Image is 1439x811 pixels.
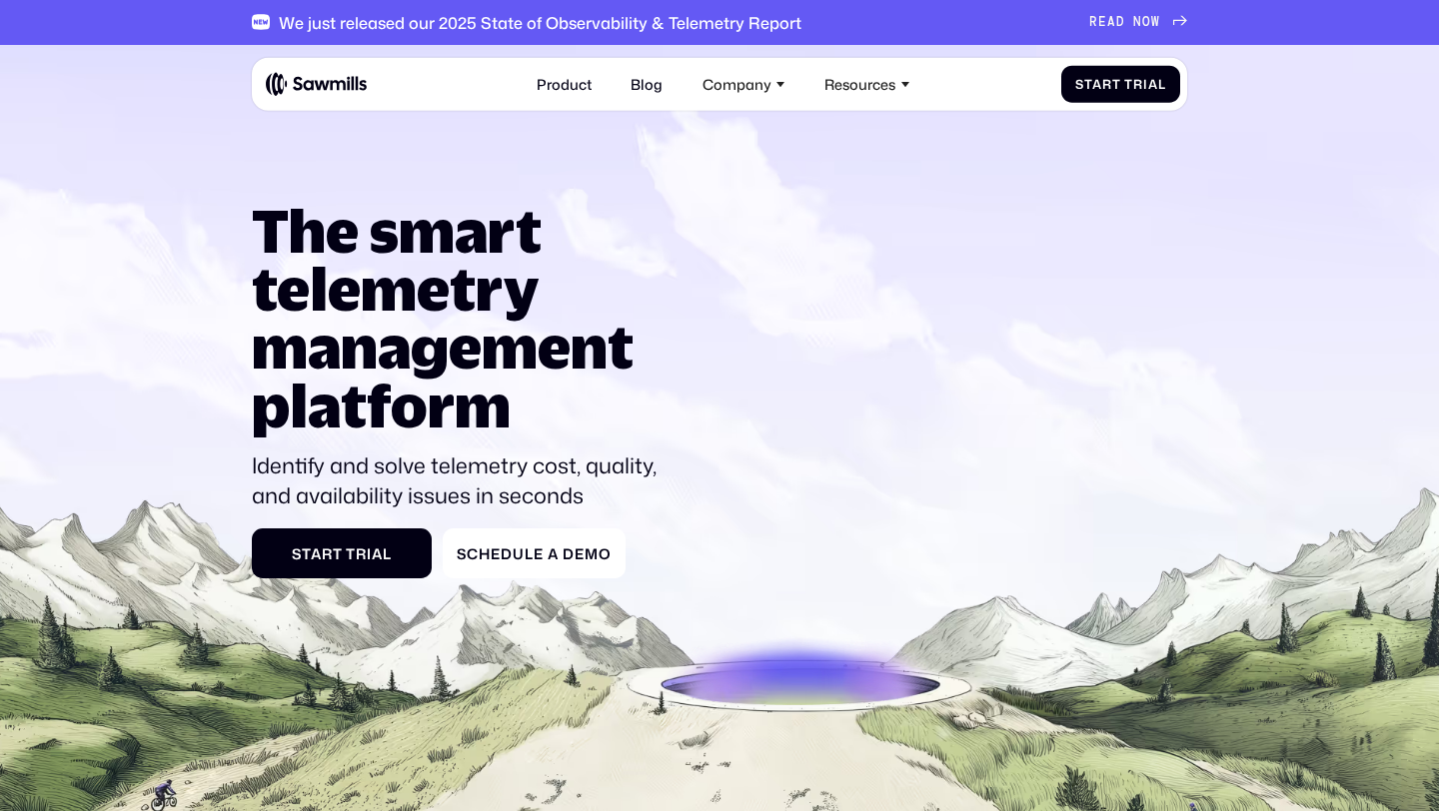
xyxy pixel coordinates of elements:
[620,64,674,103] a: Blog
[1061,65,1180,102] a: Start Trial
[252,528,432,578] a: Start Trial
[824,75,895,92] div: Resources
[279,13,801,32] div: We just released our 2025 State of Observability & Telemetry Report
[252,202,670,434] h1: The smart telemetry management platform
[526,64,603,103] a: Product
[457,545,611,562] div: Schedule a Demo
[1075,76,1165,91] div: Start Trial
[703,75,771,92] div: Company
[1089,15,1160,30] div: READ NOW
[266,545,417,562] div: Start Trial
[443,528,626,578] a: Schedule a Demo
[1089,15,1187,30] a: READ NOW
[252,450,670,510] p: Identify and solve telemetry cost, quality, and availability issues in seconds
